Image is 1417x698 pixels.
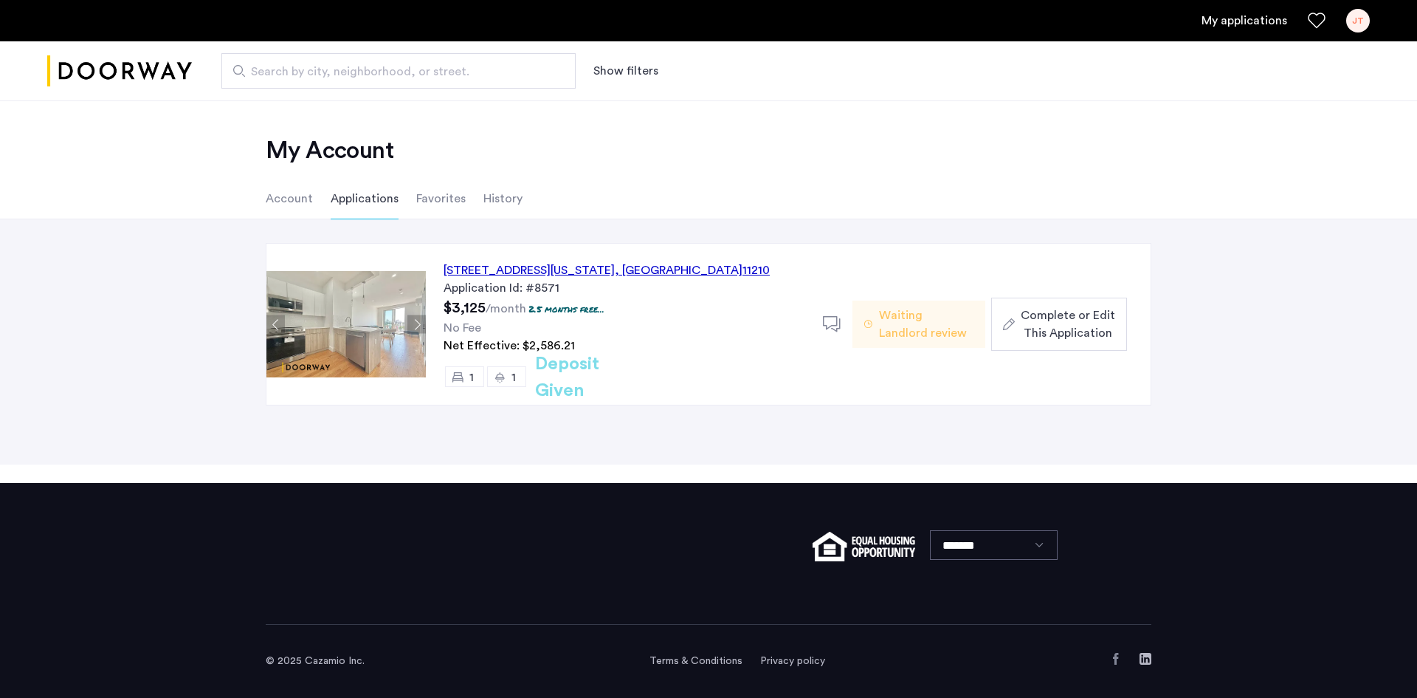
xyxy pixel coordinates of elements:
[813,532,915,561] img: equal-housing.png
[486,303,526,315] sub: /month
[266,136,1151,165] h2: My Account
[469,372,474,383] span: 1
[1346,9,1370,32] div: JT
[483,178,523,219] li: History
[266,178,313,219] li: Account
[593,62,658,80] button: Show or hide filters
[221,53,576,89] input: Apartment Search
[1355,639,1402,683] iframe: chat widget
[266,656,365,666] span: © 2025 Cazamio Inc.
[416,178,466,219] li: Favorites
[47,44,192,99] img: logo
[879,307,973,342] span: Waiting Landlord review
[930,530,1058,560] select: Language select
[444,261,770,279] div: [STREET_ADDRESS][US_STATE] 11210
[511,372,516,383] span: 1
[444,322,481,334] span: No Fee
[1110,653,1122,665] a: Facebook
[760,654,825,668] a: Privacy policy
[266,315,285,334] button: Previous apartment
[47,44,192,99] a: Cazamio logo
[535,351,652,404] h2: Deposit Given
[991,298,1127,351] button: button
[615,264,742,276] span: , [GEOGRAPHIC_DATA]
[1021,307,1115,342] span: Complete or Edit This Application
[444,340,575,352] span: Net Effective: $2,586.21
[1201,12,1287,30] a: My application
[444,301,486,315] span: $3,125
[331,178,399,219] li: Applications
[266,271,426,377] img: Apartment photo
[444,279,805,297] div: Application Id: #8571
[528,303,604,315] p: 2.5 months free...
[1140,653,1151,665] a: LinkedIn
[649,654,742,668] a: Terms and conditions
[1308,12,1325,30] a: Favorites
[251,63,534,81] span: Search by city, neighborhood, or street.
[407,315,426,334] button: Next apartment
